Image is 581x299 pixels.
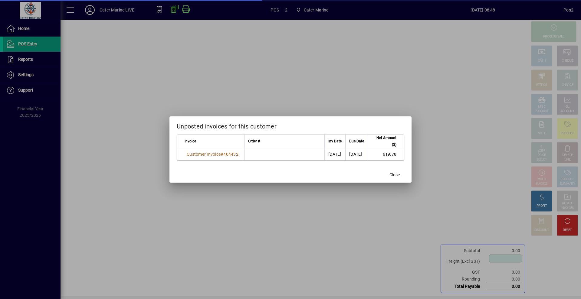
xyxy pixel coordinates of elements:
[248,138,260,145] span: Order #
[169,116,412,134] h2: Unposted invoices for this customer
[221,152,223,157] span: #
[187,152,221,157] span: Customer Invoice
[223,152,238,157] span: 404432
[324,148,345,160] td: [DATE]
[372,135,396,148] span: Net Amount ($)
[345,148,368,160] td: [DATE]
[185,138,196,145] span: Invoice
[368,148,404,160] td: 619.78
[385,169,404,180] button: Close
[185,151,241,158] a: Customer Invoice#404432
[389,172,400,178] span: Close
[349,138,364,145] span: Due Date
[328,138,342,145] span: Inv Date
